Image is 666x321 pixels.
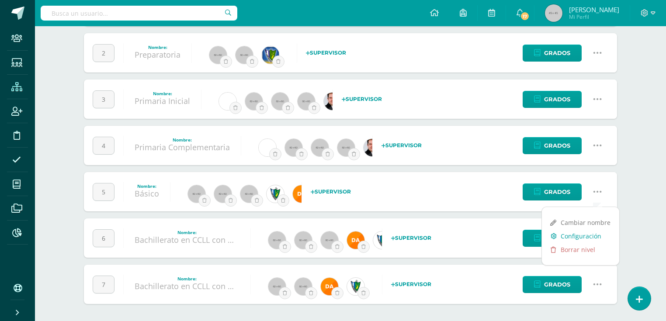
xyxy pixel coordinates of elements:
img: 60x60 [214,185,232,203]
img: 60x60 [285,139,302,156]
img: 9f174a157161b4ddbe12118a61fed988.png [347,278,364,295]
a: Cambiar nombre [542,216,619,229]
img: 5efa647bd622e52820e205d13252bcc4.png [259,139,276,156]
img: 60x60 [240,185,258,203]
span: Grados [544,276,570,293]
img: fc224351b503ff6b3b614368b6a8a356.png [262,46,279,64]
a: Básico [135,188,159,199]
a: Grados [523,230,582,247]
span: [PERSON_NAME] [569,5,619,14]
a: Grados [523,137,582,154]
span: Mi Perfil [569,13,619,21]
a: Configuración [542,229,619,243]
img: 60x60 [295,278,312,295]
span: Grados [544,45,570,61]
img: 57933e79c0f622885edf5cfea874362b.png [364,139,381,156]
img: 60x60 [321,231,338,249]
img: 60x60 [209,46,227,64]
img: 60x60 [188,185,205,203]
input: Busca un usuario... [41,6,237,21]
img: 60x60 [298,93,315,110]
span: Grados [544,138,570,154]
img: 60x60 [268,278,286,295]
img: 60x60 [268,231,286,249]
img: 57933e79c0f622885edf5cfea874362b.png [324,93,341,110]
img: 60x60 [311,139,329,156]
img: 60x60 [236,46,253,64]
strong: Supervisor [391,235,431,241]
strong: Nombre: [148,44,167,50]
strong: Supervisor [306,49,346,56]
a: Bachillerato en CCLL con Orientación en Diseño Gráfico [135,281,339,291]
img: 9f174a157161b4ddbe12118a61fed988.png [373,231,391,249]
img: f9d34ca01e392badc01b6cd8c48cabbd.png [347,231,364,249]
img: 5efa647bd622e52820e205d13252bcc4.png [219,93,236,110]
a: Grados [523,45,582,62]
strong: Supervisor [342,96,382,102]
strong: Nombre: [173,137,192,143]
a: Borrar nivel [542,243,619,256]
img: 9f174a157161b4ddbe12118a61fed988.png [267,185,284,203]
a: Grados [523,91,582,108]
a: Grados [523,276,582,293]
a: Grados [523,183,582,200]
a: Primaria Inicial [135,96,190,106]
img: 60x60 [245,93,263,110]
strong: Nombre: [177,229,197,235]
strong: Supervisor [382,142,422,148]
span: 17 [520,11,530,21]
a: Preparatoria [135,49,180,60]
strong: Nombre: [153,90,172,97]
strong: Supervisor [391,281,431,287]
strong: Supervisor [311,188,351,195]
a: Bachillerato en CCLL con Orientación en Computación [135,235,334,245]
img: 60x60 [337,139,355,156]
span: Grados [544,184,570,200]
img: 60x60 [271,93,289,110]
img: f9d34ca01e392badc01b6cd8c48cabbd.png [321,278,338,295]
img: 45x45 [545,4,562,22]
span: Grados [544,91,570,107]
img: f9d34ca01e392badc01b6cd8c48cabbd.png [293,185,310,203]
img: 60x60 [295,231,312,249]
a: Primaria Complementaria [135,142,230,152]
strong: Nombre: [177,276,197,282]
strong: Nombre: [137,183,156,189]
